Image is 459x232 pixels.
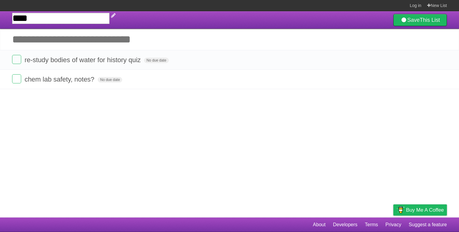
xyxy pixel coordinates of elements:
[406,205,444,215] span: Buy me a coffee
[396,205,405,215] img: Buy me a coffee
[385,219,401,230] a: Privacy
[393,14,447,26] a: SaveThis List
[420,17,440,23] b: This List
[393,204,447,216] a: Buy me a coffee
[12,55,21,64] label: Done
[365,219,378,230] a: Terms
[12,74,21,83] label: Done
[333,219,357,230] a: Developers
[25,76,96,83] span: chem lab safety, notes?
[313,219,326,230] a: About
[144,58,169,63] span: No due date
[25,56,142,64] span: re-study bodies of water for history quiz
[98,77,122,82] span: No due date
[409,219,447,230] a: Suggest a feature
